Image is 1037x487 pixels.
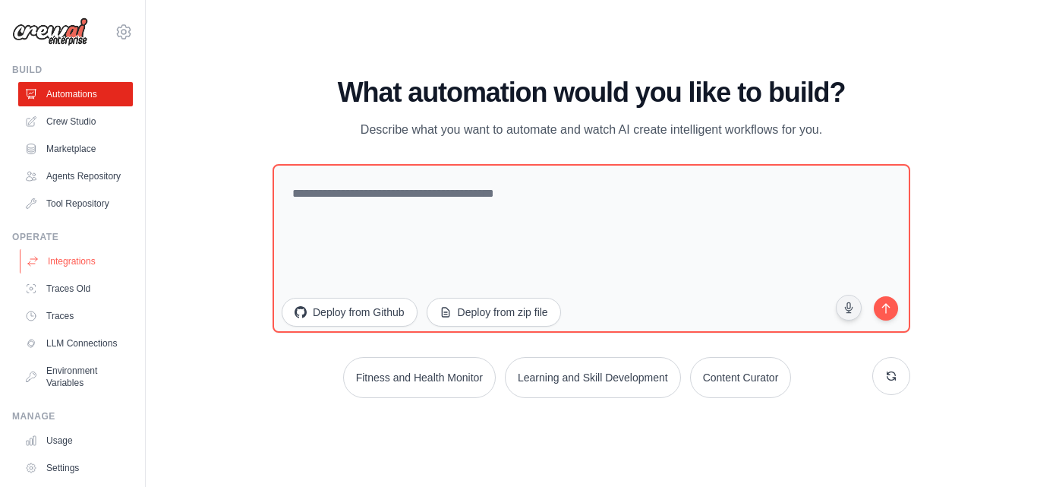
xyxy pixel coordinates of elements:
[18,82,133,106] a: Automations
[18,428,133,453] a: Usage
[18,359,133,395] a: Environment Variables
[18,191,133,216] a: Tool Repository
[18,304,133,328] a: Traces
[690,357,792,398] button: Content Curator
[12,17,88,46] img: Logo
[18,109,133,134] a: Crew Studio
[336,120,846,140] p: Describe what you want to automate and watch AI create intelligent workflows for you.
[18,137,133,161] a: Marketplace
[12,231,133,243] div: Operate
[343,357,496,398] button: Fitness and Health Monitor
[18,331,133,356] a: LLM Connections
[505,357,681,398] button: Learning and Skill Development
[20,249,134,274] a: Integrations
[18,277,133,301] a: Traces Old
[427,298,561,327] button: Deploy from zip file
[273,77,910,108] h1: What automation would you like to build?
[12,410,133,422] div: Manage
[12,64,133,76] div: Build
[282,298,418,327] button: Deploy from Github
[18,164,133,188] a: Agents Repository
[18,456,133,480] a: Settings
